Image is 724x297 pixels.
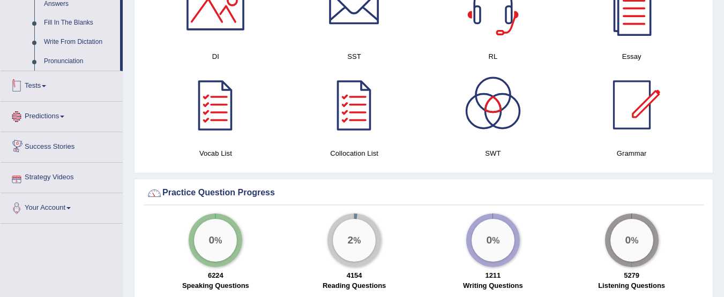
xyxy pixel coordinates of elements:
[486,234,492,246] big: 0
[568,51,696,62] h4: Essay
[347,271,362,279] strong: 4154
[152,51,280,62] h4: DI
[39,33,120,52] a: Write From Dictation
[209,234,215,246] big: 0
[463,280,523,291] label: Writing Questions
[1,163,123,189] a: Strategy Videos
[624,271,639,279] strong: 5279
[39,52,120,71] a: Pronunciation
[568,148,696,159] h4: Grammar
[610,219,653,262] div: %
[598,280,665,291] label: Listening Questions
[1,132,123,159] a: Success Stories
[1,102,123,128] a: Predictions
[152,148,280,159] h4: Vocab List
[290,51,419,62] h4: SST
[146,185,701,201] div: Practice Question Progress
[348,234,354,246] big: 2
[290,148,419,159] h4: Collocation List
[194,219,237,262] div: %
[208,271,223,279] strong: 6224
[625,234,631,246] big: 0
[39,13,120,33] a: Fill In The Blanks
[429,148,557,159] h4: SWT
[333,219,376,262] div: %
[323,280,386,291] label: Reading Questions
[485,271,501,279] strong: 1211
[1,193,123,220] a: Your Account
[182,280,249,291] label: Speaking Questions
[429,51,557,62] h4: RL
[472,219,514,262] div: %
[1,71,123,98] a: Tests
